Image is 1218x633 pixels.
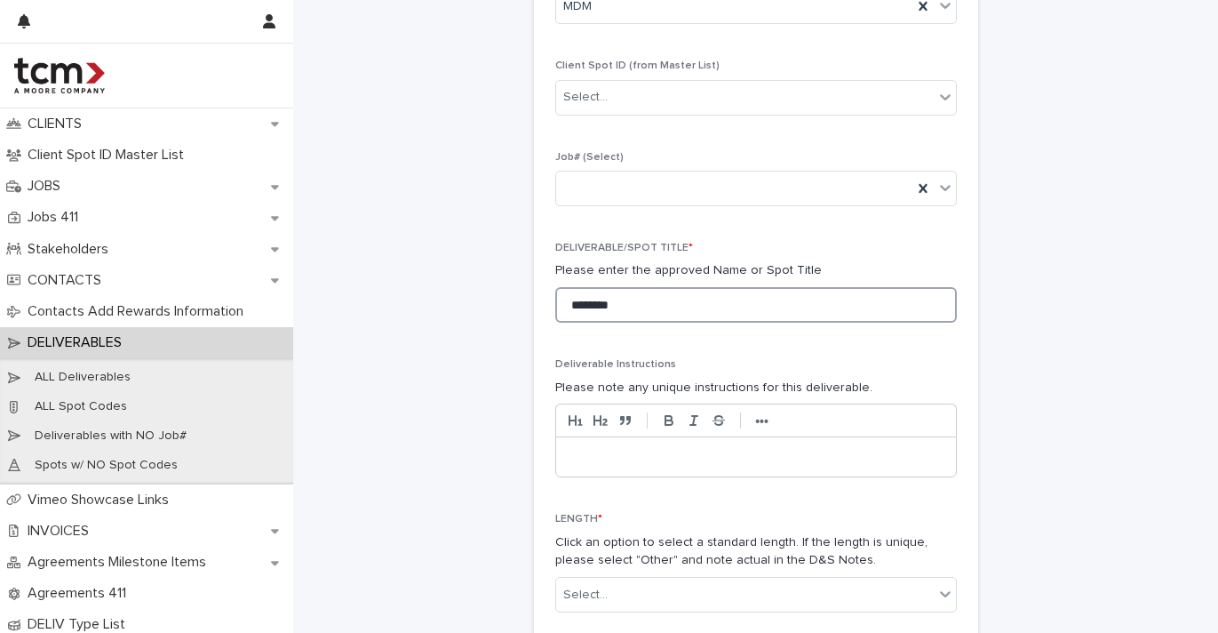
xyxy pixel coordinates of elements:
[20,303,258,320] p: Contacts Add Rewards Information
[555,533,957,571] p: Click an option to select a standard length. If the length is unique, please select "Other" and n...
[20,492,183,509] p: Vimeo Showcase Links
[20,458,192,473] p: Spots w/ NO Spot Codes
[555,152,624,163] span: Job# (Select)
[563,88,608,107] div: Select...
[20,241,123,258] p: Stakeholders
[555,261,957,280] p: Please enter the approved Name or Spot Title
[20,616,139,633] p: DELIV Type List
[20,399,141,414] p: ALL Spot Codes
[20,272,115,289] p: CONTACTS
[555,60,720,71] span: Client Spot ID (from Master List)
[555,243,693,253] span: DELIVERABLE/SPOT TITLE
[20,209,92,226] p: Jobs 411
[750,410,775,431] button: •••
[14,58,105,93] img: 4hMmSqQkux38exxPVZHQ
[555,514,602,525] span: LENGTH
[20,585,140,602] p: Agreements 411
[20,116,96,132] p: CLIENTS
[20,429,201,444] p: Deliverables with NO Job#
[563,586,608,605] div: Select...
[20,523,103,540] p: INVOICES
[555,379,957,397] p: Please note any unique instructions for this deliverable.
[20,147,198,164] p: Client Spot ID Master List
[20,554,220,571] p: Agreements Milestone Items
[20,334,136,351] p: DELIVERABLES
[555,359,676,370] span: Deliverable Instructions
[755,414,768,429] strong: •••
[20,178,75,195] p: JOBS
[20,370,145,385] p: ALL Deliverables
